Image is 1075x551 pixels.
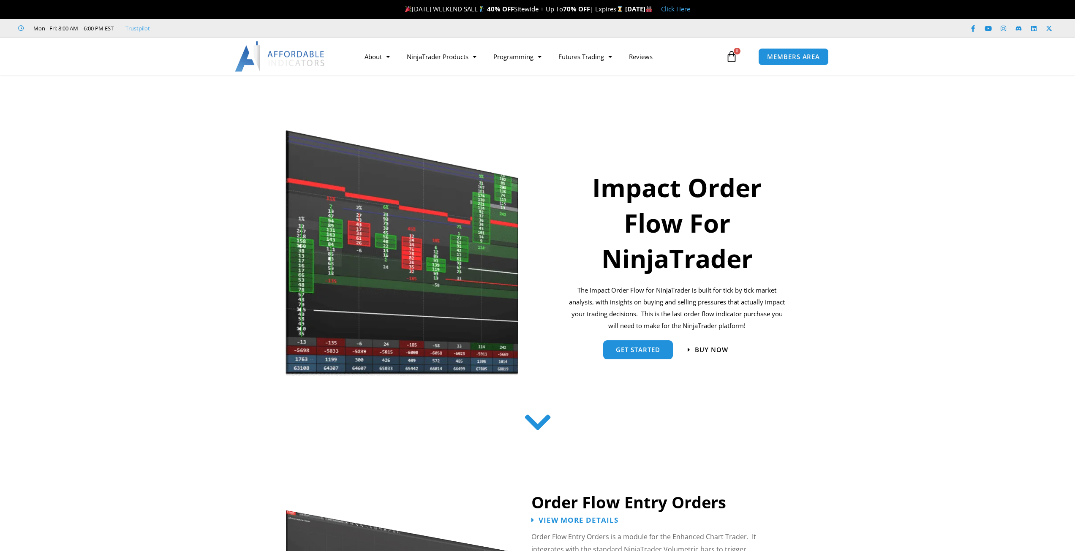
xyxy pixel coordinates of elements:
a: View More Details [531,516,618,524]
strong: 40% OFF [487,5,514,13]
a: Futures Trading [550,47,621,66]
a: get started [603,340,673,359]
span: Buy now [695,347,728,353]
span: [DATE] WEEKEND SALE Sitewide + Up To | Expires [403,5,625,13]
img: 🏭 [646,6,652,12]
a: About [356,47,398,66]
p: The Impact Order Flow for NinjaTrader is built for tick by tick market analysis, with insights on... [568,285,787,331]
span: Mon - Fri: 8:00 AM – 6:00 PM EST [31,23,114,33]
a: Trustpilot [125,23,150,33]
strong: 70% OFF [563,5,590,13]
a: Buy now [688,347,728,353]
a: Programming [485,47,550,66]
img: LogoAI | Affordable Indicators – NinjaTrader [235,41,326,72]
h1: Impact Order Flow For NinjaTrader [568,170,787,276]
img: ⌛ [617,6,623,12]
strong: [DATE] [625,5,653,13]
img: Orderflow | Affordable Indicators – NinjaTrader [285,128,520,378]
img: 🎉 [405,6,411,12]
a: 0 [713,44,750,69]
span: get started [616,347,660,353]
span: 0 [734,48,740,54]
nav: Menu [356,47,724,66]
a: Click Here [661,5,690,13]
a: Reviews [621,47,661,66]
img: 🏌️‍♂️ [478,6,484,12]
span: MEMBERS AREA [767,54,820,60]
a: NinjaTrader Products [398,47,485,66]
h2: Order Flow Entry Orders [531,492,797,513]
span: View More Details [539,516,618,524]
a: MEMBERS AREA [758,48,829,65]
